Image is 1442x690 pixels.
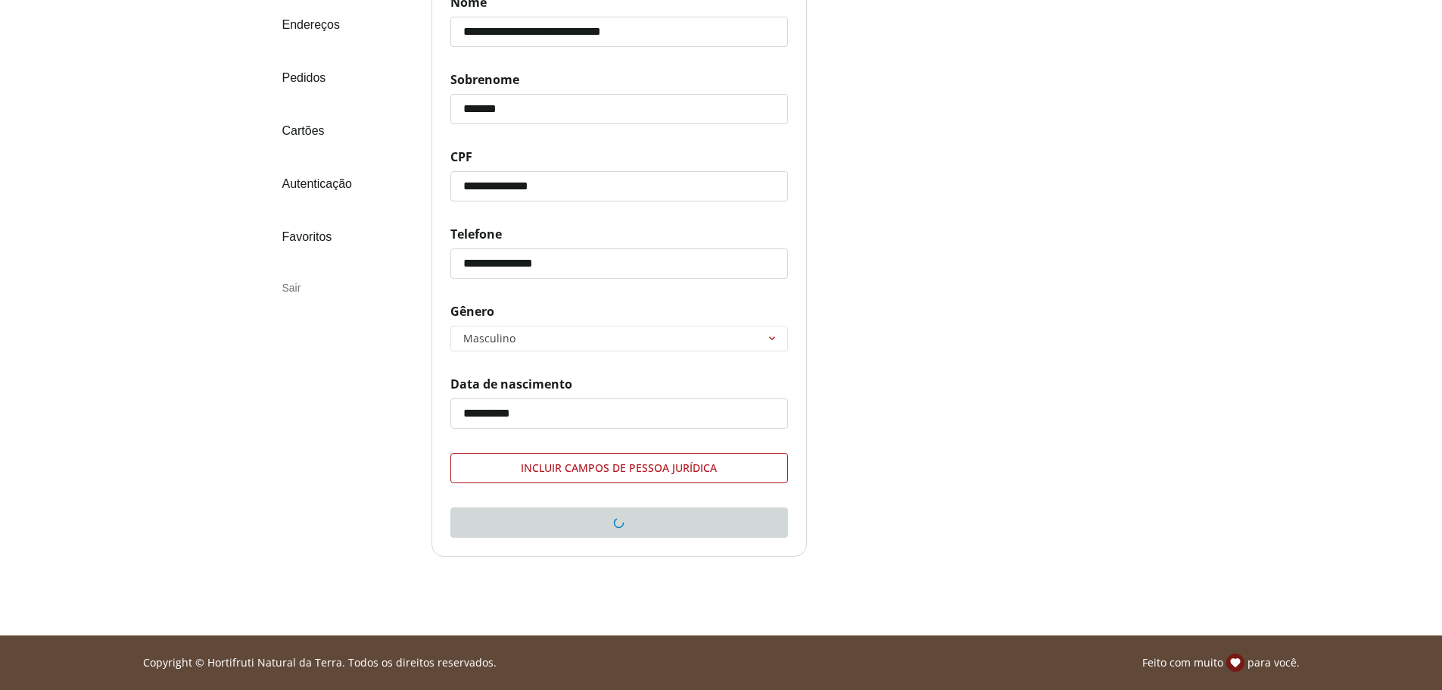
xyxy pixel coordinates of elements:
[6,654,1436,672] div: Linha de sessão
[267,58,419,98] a: Pedidos
[267,164,419,205] a: Autenticação
[143,655,497,670] p: Copyright © Hortifruti Natural da Terra. Todos os direitos reservados.
[450,94,788,124] input: Sobrenome
[267,5,419,45] a: Endereços
[267,111,419,151] a: Cartões
[450,303,788,320] span: Gênero
[450,376,788,392] span: Data de nascimento
[1142,654,1300,672] p: Feito com muito para você.
[450,148,788,165] span: CPF
[450,71,788,88] span: Sobrenome
[450,226,788,242] span: Telefone
[450,17,788,47] input: Nome
[267,270,419,306] div: Sair
[450,248,788,279] input: Telefone
[450,171,788,201] input: CPF
[1226,654,1244,672] img: amor
[450,398,788,429] input: Data de nascimento
[450,453,788,483] button: Incluir campos de pessoa jurídica
[267,217,419,258] a: Favoritos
